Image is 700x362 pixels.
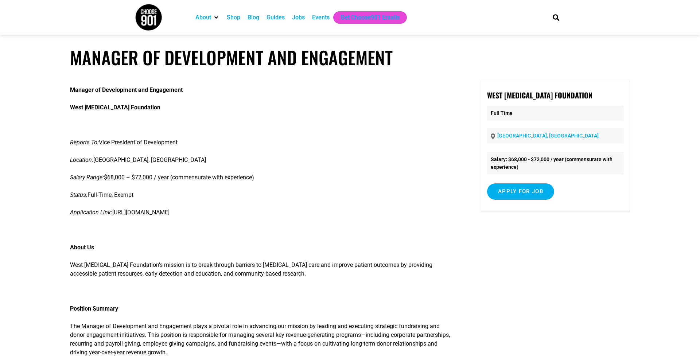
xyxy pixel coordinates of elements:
em: Status: [70,191,87,198]
a: Jobs [292,13,305,22]
h1: Manager of Development and Engagement [70,47,630,68]
em: Salary Range: [70,174,104,181]
strong: West [MEDICAL_DATA] Foundation [487,90,592,101]
em: Application Link: [70,209,112,216]
p: [GEOGRAPHIC_DATA], [GEOGRAPHIC_DATA] [70,156,453,164]
p: Full-Time, Exempt [70,191,453,199]
em: Reports To: [70,139,99,146]
a: [GEOGRAPHIC_DATA], [GEOGRAPHIC_DATA] [497,133,599,139]
p: [URL][DOMAIN_NAME] [70,208,453,217]
p: West [MEDICAL_DATA] Foundation’s mission is to break through barriers to [MEDICAL_DATA] care and ... [70,261,453,278]
strong: West [MEDICAL_DATA] Foundation [70,104,160,111]
input: Apply for job [487,183,554,200]
a: Events [312,13,330,22]
p: The Manager of Development and Engagement plays a pivotal role in advancing our mission by leadin... [70,322,453,357]
a: About [195,13,211,22]
strong: Position Summary [70,305,118,312]
div: About [192,11,223,24]
p: $68,000 – $72,000 / year (commensurate with experience) [70,173,453,182]
a: Shop [227,13,240,22]
p: Vice President of Development [70,138,453,147]
strong: Manager of Development and Engagement [70,86,183,93]
strong: About Us [70,244,94,251]
li: Salary: $68,000 - $72,000 / year (commensurate with experience) [487,152,624,175]
nav: Main nav [192,11,540,24]
a: Get Choose901 Emails [341,13,400,22]
div: Search [550,11,562,23]
a: Guides [267,13,285,22]
a: Blog [248,13,259,22]
em: Location: [70,156,93,163]
p: Full Time [487,106,624,121]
